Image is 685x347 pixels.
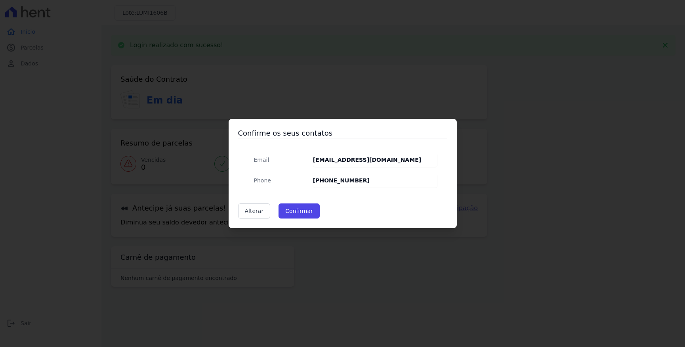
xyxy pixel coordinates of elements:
span: translation missing: pt-BR.public.contracts.modal.confirmation.email [254,157,269,163]
h3: Confirme os seus contatos [238,128,447,138]
strong: [EMAIL_ADDRESS][DOMAIN_NAME] [313,157,421,163]
a: Alterar [238,203,271,219]
strong: [PHONE_NUMBER] [313,177,370,184]
button: Confirmar [279,203,320,219]
span: translation missing: pt-BR.public.contracts.modal.confirmation.phone [254,177,271,184]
